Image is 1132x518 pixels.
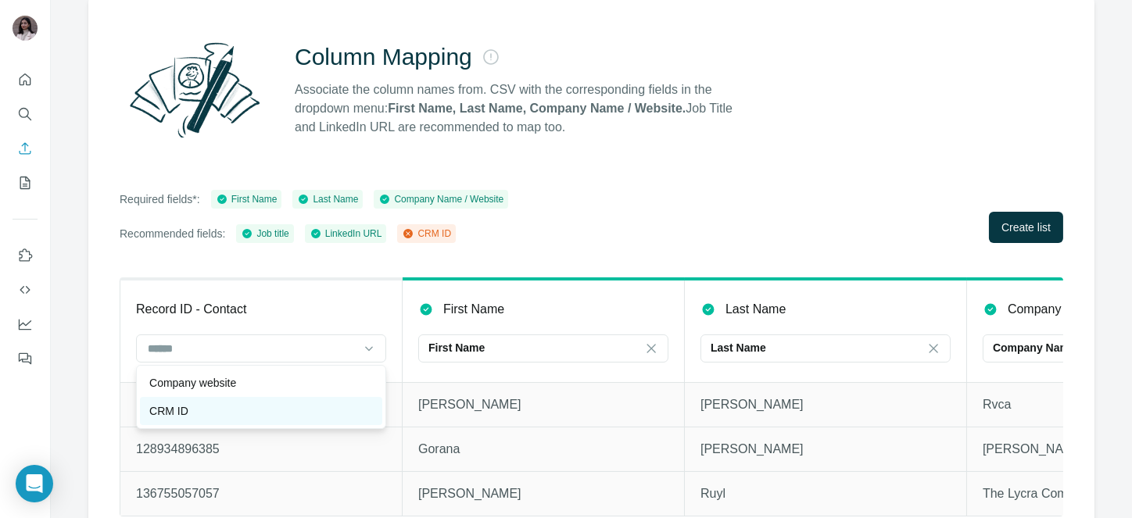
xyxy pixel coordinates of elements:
[443,300,504,319] p: First Name
[13,66,38,94] button: Quick start
[1008,300,1098,319] p: Company Name
[120,191,200,207] p: Required fields*:
[993,340,1076,355] p: Company Name
[297,192,358,206] div: Last Name
[16,465,53,502] div: Open Intercom Messenger
[136,300,246,319] p: Record ID - Contact
[136,484,386,503] p: 136755057057
[725,300,786,319] p: Last Name
[388,102,686,115] strong: First Name, Last Name, Company Name / Website.
[13,169,38,197] button: My lists
[13,310,38,338] button: Dashboard
[13,345,38,373] button: Feedback
[418,484,668,503] p: [PERSON_NAME]
[136,440,386,459] p: 128934896385
[711,340,766,355] p: Last Name
[428,340,485,355] p: First Name
[989,212,1063,243] button: Create list
[295,43,472,71] h2: Column Mapping
[13,276,38,304] button: Use Surfe API
[1001,220,1051,235] span: Create list
[216,192,278,206] div: First Name
[149,403,188,419] p: CRM ID
[13,241,38,270] button: Use Surfe on LinkedIn
[295,80,747,137] p: Associate the column names from. CSV with the corresponding fields in the dropdown menu: Job Titl...
[120,34,270,146] img: Surfe Illustration - Column Mapping
[700,440,951,459] p: [PERSON_NAME]
[700,484,951,503] p: Ruyl
[418,395,668,414] p: [PERSON_NAME]
[13,100,38,128] button: Search
[310,227,382,241] div: LinkedIn URL
[120,226,225,241] p: Recommended fields:
[13,16,38,41] img: Avatar
[402,227,451,241] div: CRM ID
[241,227,288,241] div: Job title
[700,395,951,414] p: [PERSON_NAME]
[13,134,38,163] button: Enrich CSV
[418,440,668,459] p: Gorana
[149,375,236,391] p: Company website
[378,192,503,206] div: Company Name / Website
